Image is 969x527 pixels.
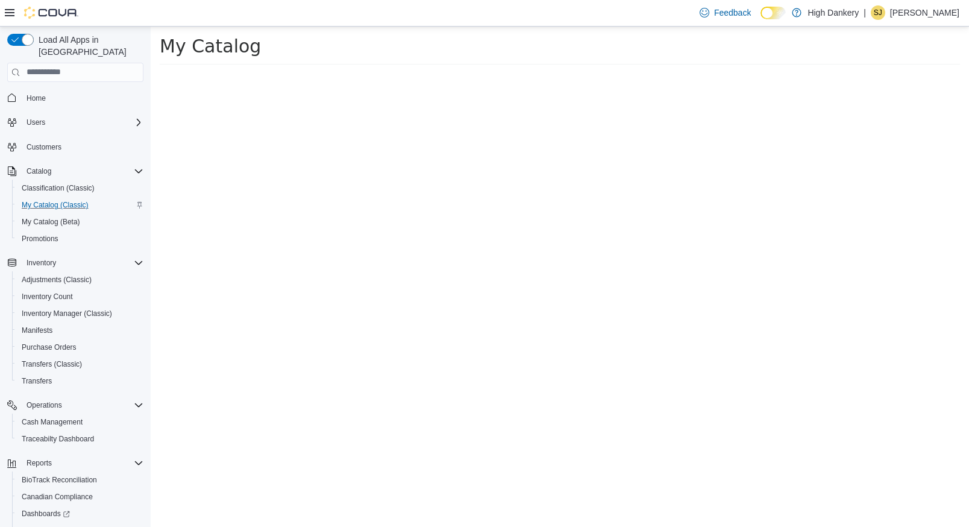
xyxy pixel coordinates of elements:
span: Traceabilty Dashboard [22,434,94,444]
button: Reports [2,455,148,472]
button: Adjustments (Classic) [12,271,148,288]
button: Inventory Count [12,288,148,305]
span: My Catalog (Beta) [22,217,80,227]
a: Cash Management [17,415,87,429]
span: Purchase Orders [22,342,77,352]
a: My Catalog (Beta) [17,215,85,229]
span: Classification (Classic) [17,181,143,195]
a: Adjustments (Classic) [17,273,96,287]
a: Promotions [17,232,63,246]
button: Purchase Orders [12,339,148,356]
span: Cash Management [17,415,143,429]
span: Cash Management [22,417,83,427]
span: Operations [22,398,143,412]
button: My Catalog (Beta) [12,213,148,230]
span: Adjustments (Classic) [17,273,143,287]
span: SJ [874,5,882,20]
button: Inventory [2,254,148,271]
span: Adjustments (Classic) [22,275,92,285]
p: High Dankery [808,5,859,20]
p: [PERSON_NAME] [890,5,959,20]
a: Traceabilty Dashboard [17,432,99,446]
span: Customers [27,142,61,152]
a: Dashboards [12,505,148,522]
span: Dashboards [22,509,70,519]
span: Dashboards [17,506,143,521]
img: Cova [24,7,78,19]
a: Purchase Orders [17,340,81,355]
span: My Catalog (Classic) [22,200,89,210]
button: Manifests [12,322,148,339]
span: Transfers (Classic) [22,359,82,369]
span: Canadian Compliance [17,490,143,504]
span: Purchase Orders [17,340,143,355]
span: My Catalog (Beta) [17,215,143,229]
button: My Catalog (Classic) [12,197,148,213]
button: BioTrack Reconciliation [12,472,148,488]
span: Manifests [17,323,143,338]
span: Manifests [22,326,52,335]
button: Promotions [12,230,148,247]
a: Dashboards [17,506,75,521]
button: Reports [22,456,57,470]
span: Inventory [22,256,143,270]
span: Transfers (Classic) [17,357,143,371]
a: Home [22,91,51,106]
a: BioTrack Reconciliation [17,473,102,487]
button: Transfers (Classic) [12,356,148,373]
span: Inventory Count [22,292,73,301]
button: Traceabilty Dashboard [12,431,148,447]
button: Customers [2,138,148,156]
a: Manifests [17,323,57,338]
a: Inventory Count [17,289,78,304]
span: Users [22,115,143,130]
span: Classification (Classic) [22,183,95,193]
button: Home [2,89,148,107]
span: Customers [22,139,143,154]
button: Catalog [2,163,148,180]
span: BioTrack Reconciliation [17,473,143,487]
span: Feedback [714,7,751,19]
span: BioTrack Reconciliation [22,475,97,485]
span: Operations [27,400,62,410]
span: Transfers [22,376,52,386]
a: Customers [22,140,66,154]
button: Inventory [22,256,61,270]
button: Canadian Compliance [12,488,148,505]
span: Reports [27,458,52,468]
span: Users [27,118,45,127]
div: Starland Joseph [871,5,885,20]
span: Catalog [22,164,143,178]
span: Traceabilty Dashboard [17,432,143,446]
span: My Catalog (Classic) [17,198,143,212]
span: Load All Apps in [GEOGRAPHIC_DATA] [34,34,143,58]
span: Home [22,90,143,106]
button: Classification (Classic) [12,180,148,197]
span: Inventory [27,258,56,268]
a: Transfers (Classic) [17,357,87,371]
span: Inventory Manager (Classic) [22,309,112,318]
span: Home [27,93,46,103]
p: | [864,5,866,20]
span: Inventory Count [17,289,143,304]
button: Inventory Manager (Classic) [12,305,148,322]
span: Inventory Manager (Classic) [17,306,143,321]
button: Users [2,114,148,131]
span: My Catalog [9,9,110,30]
button: Users [22,115,50,130]
span: Promotions [17,232,143,246]
input: Dark Mode [760,7,786,19]
a: Canadian Compliance [17,490,98,504]
a: Transfers [17,374,57,388]
span: Transfers [17,374,143,388]
button: Operations [22,398,67,412]
a: Inventory Manager (Classic) [17,306,117,321]
a: My Catalog (Classic) [17,198,93,212]
span: Reports [22,456,143,470]
a: Feedback [695,1,756,25]
span: Promotions [22,234,58,244]
a: Classification (Classic) [17,181,99,195]
button: Catalog [22,164,56,178]
button: Cash Management [12,414,148,431]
